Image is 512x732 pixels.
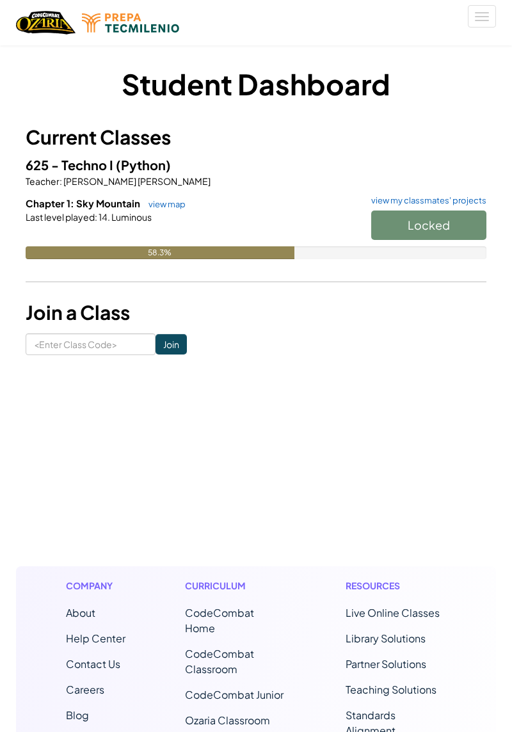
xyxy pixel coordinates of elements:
[346,606,440,619] a: Live Online Classes
[95,211,97,223] span: :
[185,647,254,676] a: CodeCombat Classroom
[66,683,104,696] a: Careers
[365,196,486,205] a: view my classmates' projects
[62,175,211,187] span: [PERSON_NAME] [PERSON_NAME]
[16,10,76,36] a: Ozaria by CodeCombat logo
[346,632,426,645] a: Library Solutions
[66,632,125,645] a: Help Center
[26,197,142,209] span: Chapter 1: Sky Mountain
[82,13,179,33] img: Tecmilenio logo
[185,688,284,701] a: CodeCombat Junior
[60,175,62,187] span: :
[16,10,76,36] img: Home
[66,708,89,722] a: Blog
[185,579,286,593] h1: Curriculum
[26,211,95,223] span: Last level played
[110,211,152,223] span: Luminous
[26,298,486,327] h3: Join a Class
[346,683,436,696] a: Teaching Solutions
[116,157,171,173] span: (Python)
[185,713,270,727] a: Ozaria Classroom
[156,334,187,354] input: Join
[142,199,186,209] a: view map
[66,657,120,671] span: Contact Us
[346,657,426,671] a: Partner Solutions
[26,64,486,104] h1: Student Dashboard
[26,246,294,259] div: 58.3%
[26,157,116,173] span: 625 - Techno I
[66,579,125,593] h1: Company
[26,175,60,187] span: Teacher
[346,579,447,593] h1: Resources
[185,606,254,635] span: CodeCombat Home
[66,606,95,619] a: About
[26,123,486,152] h3: Current Classes
[26,333,156,355] input: <Enter Class Code>
[97,211,110,223] span: 14.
